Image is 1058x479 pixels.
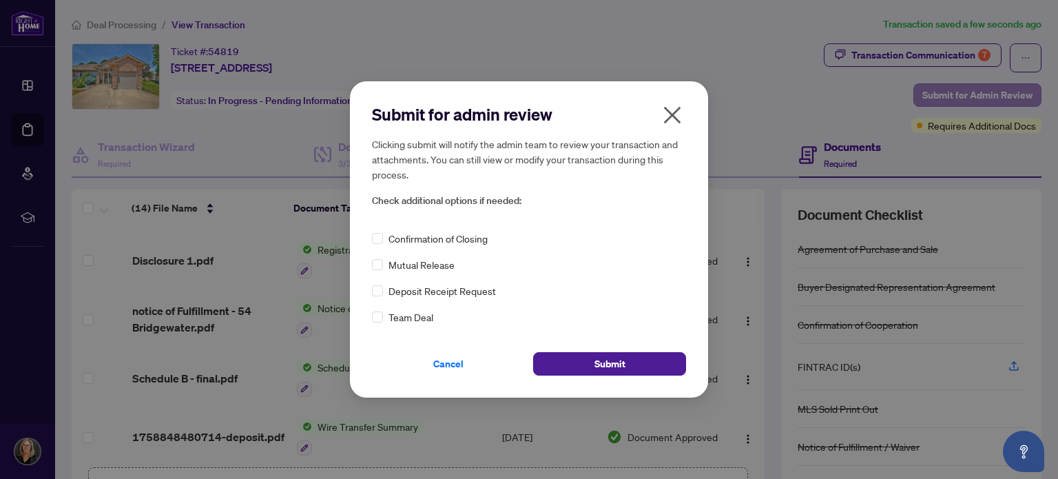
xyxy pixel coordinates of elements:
span: Submit [594,353,625,375]
span: Confirmation of Closing [388,231,488,246]
span: Deposit Receipt Request [388,283,496,298]
h5: Clicking submit will notify the admin team to review your transaction and attachments. You can st... [372,136,686,182]
button: Open asap [1003,431,1044,472]
span: Team Deal [388,309,433,325]
span: Cancel [433,353,464,375]
span: close [661,104,683,126]
span: Mutual Release [388,257,455,272]
button: Submit [533,352,686,376]
button: Cancel [372,352,525,376]
h2: Submit for admin review [372,103,686,125]
span: Check additional options if needed: [372,193,686,209]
